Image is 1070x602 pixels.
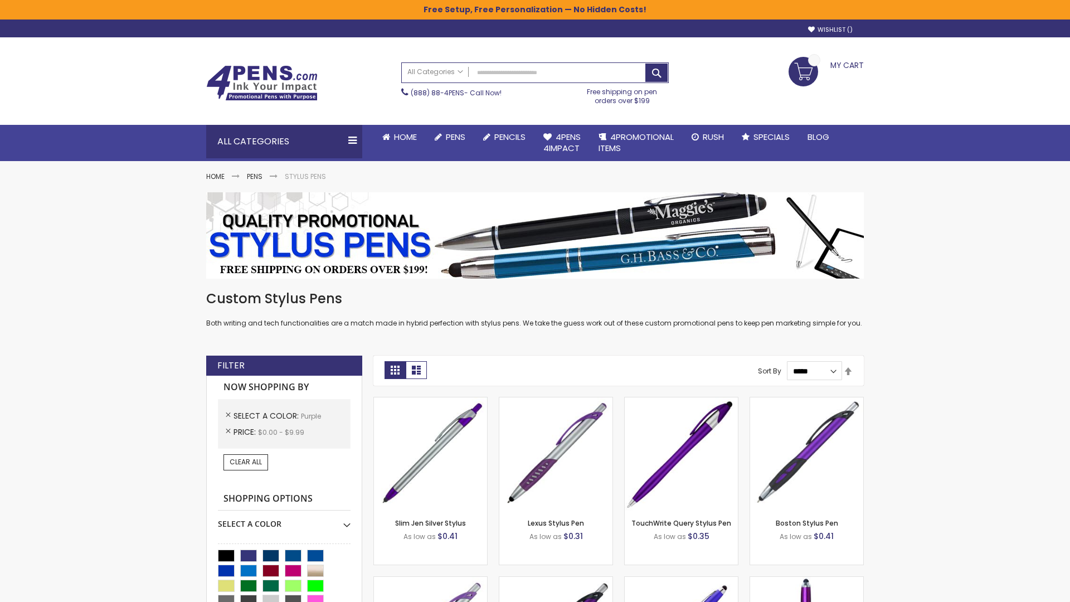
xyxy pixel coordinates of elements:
span: 4Pens 4impact [543,131,581,154]
img: Slim Jen Silver Stylus-Purple [374,397,487,511]
span: Clear All [230,457,262,467]
img: Stylus Pens [206,192,864,279]
a: Boston Stylus Pen-Purple [750,397,863,406]
span: Pencils [494,131,526,143]
a: Slim Jen Silver Stylus-Purple [374,397,487,406]
span: $0.41 [437,531,458,542]
span: Price [234,426,258,438]
strong: Stylus Pens [285,172,326,181]
a: Pencils [474,125,534,149]
span: All Categories [407,67,463,76]
a: 4PROMOTIONALITEMS [590,125,683,161]
a: Boston Silver Stylus Pen-Purple [374,576,487,586]
a: Sierra Stylus Twist Pen-Purple [625,576,738,586]
a: 4Pens4impact [534,125,590,161]
span: Home [394,131,417,143]
span: As low as [403,532,436,541]
a: Lexus Metallic Stylus Pen-Purple [499,576,612,586]
a: (888) 88-4PENS [411,88,464,98]
span: $0.41 [814,531,834,542]
a: Lexus Stylus Pen-Purple [499,397,612,406]
a: Boston Stylus Pen [776,518,838,528]
span: $0.00 - $9.99 [258,428,304,437]
a: Slim Jen Silver Stylus [395,518,466,528]
span: Purple [301,411,321,421]
a: Clear All [223,454,268,470]
a: Pens [247,172,262,181]
strong: Filter [217,360,245,372]
div: Both writing and tech functionalities are a match made in hybrid perfection with stylus pens. We ... [206,290,864,328]
strong: Grid [385,361,406,379]
img: 4Pens Custom Pens and Promotional Products [206,65,318,101]
span: Rush [703,131,724,143]
a: Blog [799,125,838,149]
a: TouchWrite Query Stylus Pen [631,518,731,528]
a: Specials [733,125,799,149]
span: As low as [529,532,562,541]
span: As low as [654,532,686,541]
img: Lexus Stylus Pen-Purple [499,397,612,511]
a: Home [373,125,426,149]
a: TouchWrite Query Stylus Pen-Purple [625,397,738,406]
h1: Custom Stylus Pens [206,290,864,308]
strong: Shopping Options [218,487,351,511]
div: All Categories [206,125,362,158]
img: TouchWrite Query Stylus Pen-Purple [625,397,738,511]
span: - Call Now! [411,88,502,98]
div: Free shipping on pen orders over $199 [576,83,669,105]
span: Blog [808,131,829,143]
img: Boston Stylus Pen-Purple [750,397,863,511]
span: As low as [780,532,812,541]
div: Select A Color [218,511,351,530]
strong: Now Shopping by [218,376,351,399]
span: $0.31 [563,531,583,542]
a: Rush [683,125,733,149]
a: TouchWrite Command Stylus Pen-Purple [750,576,863,586]
a: Lexus Stylus Pen [528,518,584,528]
a: Pens [426,125,474,149]
span: Select A Color [234,410,301,421]
a: All Categories [402,63,469,81]
label: Sort By [758,366,781,376]
span: Pens [446,131,465,143]
a: Home [206,172,225,181]
span: Specials [753,131,790,143]
a: Wishlist [808,26,853,34]
span: 4PROMOTIONAL ITEMS [599,131,674,154]
span: $0.35 [688,531,709,542]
